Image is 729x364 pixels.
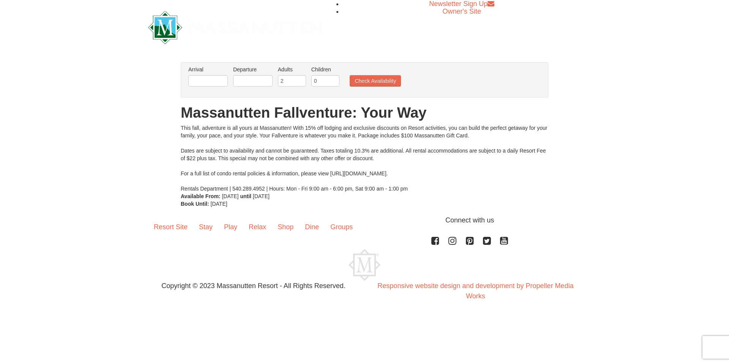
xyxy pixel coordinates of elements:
label: Adults [278,66,306,73]
p: Connect with us [148,215,581,225]
a: Dine [299,215,325,239]
label: Departure [233,66,273,73]
a: Owner's Site [443,8,481,15]
strong: until [240,193,251,199]
span: [DATE] [211,201,227,207]
img: Massanutten Resort Logo [148,11,322,44]
h1: Massanutten Fallventure: Your Way [181,105,548,120]
p: Copyright © 2023 Massanutten Resort - All Rights Reserved. [142,281,364,291]
label: Children [311,66,339,73]
a: Stay [193,215,218,239]
span: [DATE] [253,193,270,199]
button: Check Availability [350,75,401,87]
a: Resort Site [148,215,193,239]
a: Massanutten Resort [148,17,322,35]
a: Play [218,215,243,239]
span: [DATE] [222,193,238,199]
a: Relax [243,215,272,239]
strong: Available From: [181,193,221,199]
img: Massanutten Resort Logo [349,249,380,281]
a: Responsive website design and development by Propeller Media Works [377,282,573,300]
div: This fall, adventure is all yours at Massanutten! With 15% off lodging and exclusive discounts on... [181,124,548,192]
strong: Book Until: [181,201,209,207]
a: Groups [325,215,358,239]
a: Shop [272,215,299,239]
label: Arrival [188,66,228,73]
